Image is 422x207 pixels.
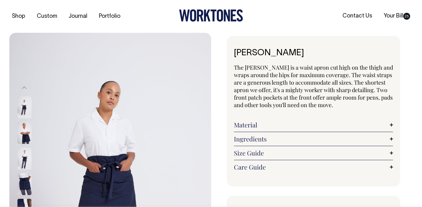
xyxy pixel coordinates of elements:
span: The [PERSON_NAME] is a waist apron cut high on the thigh and wraps around the hips for maximum co... [234,64,393,109]
h1: [PERSON_NAME] [234,48,393,58]
img: dark-navy [17,122,32,144]
img: dark-navy [17,148,32,170]
a: Journal [66,11,90,22]
img: dark-navy [17,173,32,195]
a: Custom [34,11,60,22]
a: Size Guide [234,149,393,157]
a: Material [234,121,393,129]
a: Ingredients [234,135,393,143]
a: Portfolio [96,11,123,22]
a: Contact Us [340,11,375,21]
img: dark-navy [17,96,32,118]
a: Your Bill25 [381,11,413,21]
a: Shop [9,11,28,22]
a: Care Guide [234,163,393,171]
span: 25 [403,13,410,20]
button: Previous [20,81,29,95]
